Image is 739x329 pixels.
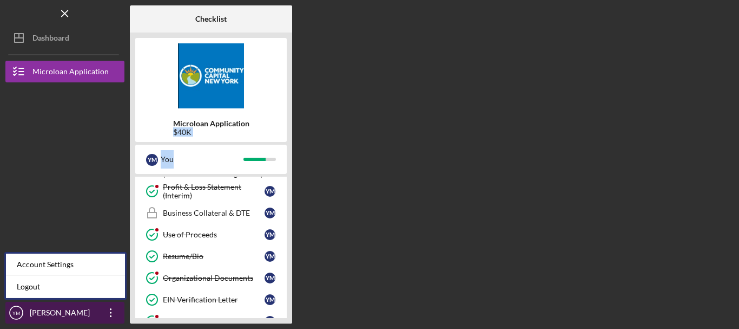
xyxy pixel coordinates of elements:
div: Y M [265,208,275,218]
div: Y M [265,251,275,262]
div: Resume/Bio [163,252,265,261]
a: Business Collateral & DTEYM [141,202,281,224]
div: Y M [265,186,275,197]
button: Dashboard [5,27,124,49]
div: Use of Proceeds [163,230,265,239]
div: Account Settings [6,254,125,276]
button: Microloan Application [5,61,124,82]
div: Dashboard [32,27,69,51]
div: Business Collateral & DTE [163,209,265,217]
a: Profit & Loss Statement (Interim)YM [141,180,281,202]
div: Organizational Documents [163,274,265,282]
a: Use of ProceedsYM [141,224,281,246]
a: EIN Verification LetterYM [141,289,281,311]
div: Y M [265,229,275,240]
b: Checklist [195,15,227,23]
div: [PERSON_NAME] [27,302,97,326]
div: $40K [173,128,249,137]
img: Product logo [135,43,287,108]
a: Organizational DocumentsYM [141,267,281,289]
div: Microloan Application [32,61,109,85]
div: Y M [265,294,275,305]
div: Y M [146,154,158,166]
div: W9 [163,317,265,326]
div: You [161,150,243,169]
div: Profit & Loss Statement (Interim) [163,183,265,200]
div: Y M [265,316,275,327]
a: Logout [6,276,125,298]
a: Resume/BioYM [141,246,281,267]
div: Y M [265,273,275,283]
div: EIN Verification Letter [163,295,265,304]
text: YM [12,310,20,316]
b: Microloan Application [173,119,249,128]
button: YM[PERSON_NAME] [5,302,124,324]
